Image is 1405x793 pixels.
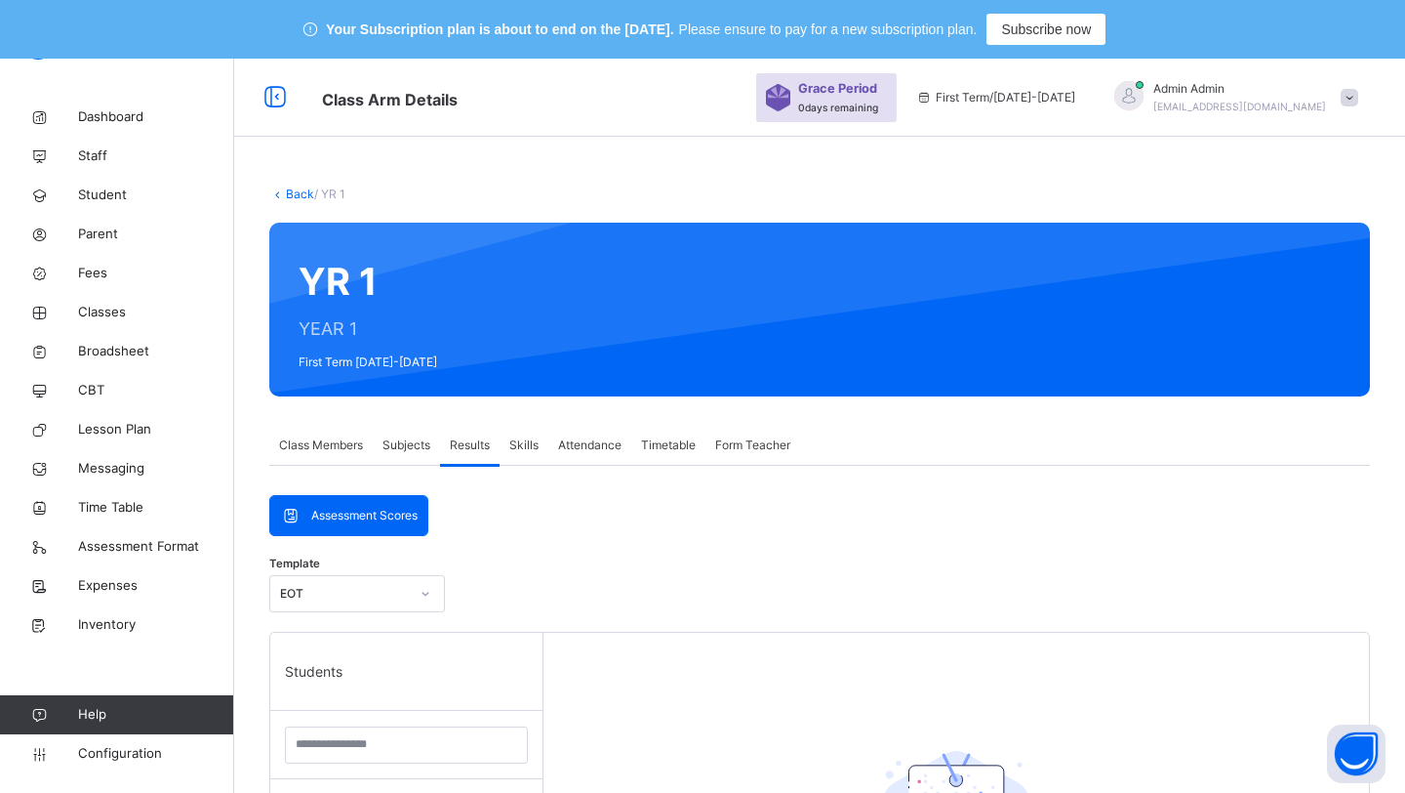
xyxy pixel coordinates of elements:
div: There are currently no records. [825,711,1088,750]
span: Assessment Format [78,537,234,557]
span: Subscribe now [1001,20,1091,40]
span: Broadsheet [78,342,234,361]
span: Messaging [78,459,234,479]
span: Attendance [558,437,622,454]
span: Timetable [641,437,696,454]
div: AdminAdmin [1095,80,1368,115]
span: Results [450,437,490,454]
a: Back [286,187,314,201]
span: Time Table [78,498,234,518]
span: / YR 1 [314,187,345,201]
span: Class Members [279,437,363,454]
span: [EMAIL_ADDRESS][DOMAIN_NAME] [1153,101,1326,112]
span: Configuration [78,744,233,764]
span: Subjects [382,437,430,454]
span: Fees [78,264,234,283]
span: Assessment Scores [311,507,418,524]
span: session/term information [916,89,1075,106]
span: Please ensure to pay for a new subscription plan. [679,20,978,40]
span: CBT [78,381,234,400]
span: Admin Admin [1153,80,1326,98]
span: Form Teacher [715,437,790,454]
span: 0 days remaining [798,102,878,113]
img: sticker-purple.71386a28dfed39d6af7621340158ba97.svg [766,84,790,111]
span: Staff [78,146,234,166]
span: Template [269,556,320,572]
span: Inventory [78,615,234,635]
span: Help [78,705,233,725]
div: EOT [280,585,409,603]
span: Expenses [78,576,234,596]
span: Lesson Plan [78,420,234,439]
span: Grace Period [798,79,877,98]
span: Classes [78,303,234,322]
span: Dashboard [78,107,234,127]
span: Class Arm Details [322,90,458,109]
span: Student [78,186,234,205]
button: Open asap [1327,725,1385,783]
span: Skills [509,437,539,454]
span: Your Subscription plan is about to end on the [DATE]. [326,20,673,40]
span: Students [285,661,342,682]
span: Parent [78,225,234,244]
